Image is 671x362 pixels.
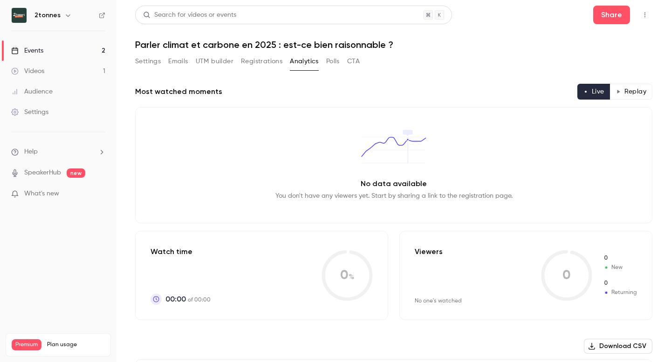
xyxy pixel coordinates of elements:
[415,246,443,257] p: Viewers
[603,288,637,297] span: Returning
[584,339,652,354] button: Download CSV
[241,54,282,69] button: Registrations
[290,54,319,69] button: Analytics
[196,54,233,69] button: UTM builder
[11,107,48,117] div: Settings
[593,6,630,24] button: Share
[24,168,61,178] a: SpeakerHub
[326,54,340,69] button: Polls
[11,147,105,157] li: help-dropdown-opener
[165,294,211,305] p: of 00:00
[34,11,61,20] h6: 2tonnes
[135,86,222,97] h2: Most watched moments
[603,263,637,272] span: New
[47,341,105,349] span: Plan usage
[603,254,637,262] span: New
[168,54,188,69] button: Emails
[577,84,610,100] button: Live
[12,339,41,350] span: Premium
[165,294,186,305] span: 00:00
[24,147,38,157] span: Help
[347,54,360,69] button: CTA
[135,54,161,69] button: Settings
[11,87,53,96] div: Audience
[12,8,27,23] img: 2tonnes
[135,39,652,50] h1: Parler climat et carbone en 2025 : est-ce bien raisonnable ?
[11,67,44,76] div: Videos
[415,297,462,305] div: No one's watched
[361,178,427,189] p: No data available
[11,46,43,55] div: Events
[151,246,211,257] p: Watch time
[275,191,513,201] p: You don't have any viewers yet. Start by sharing a link to the registration page.
[24,189,59,199] span: What's new
[603,279,637,288] span: Returning
[67,168,85,178] span: new
[143,10,236,20] div: Search for videos or events
[610,84,652,100] button: Replay
[94,190,105,198] iframe: Noticeable Trigger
